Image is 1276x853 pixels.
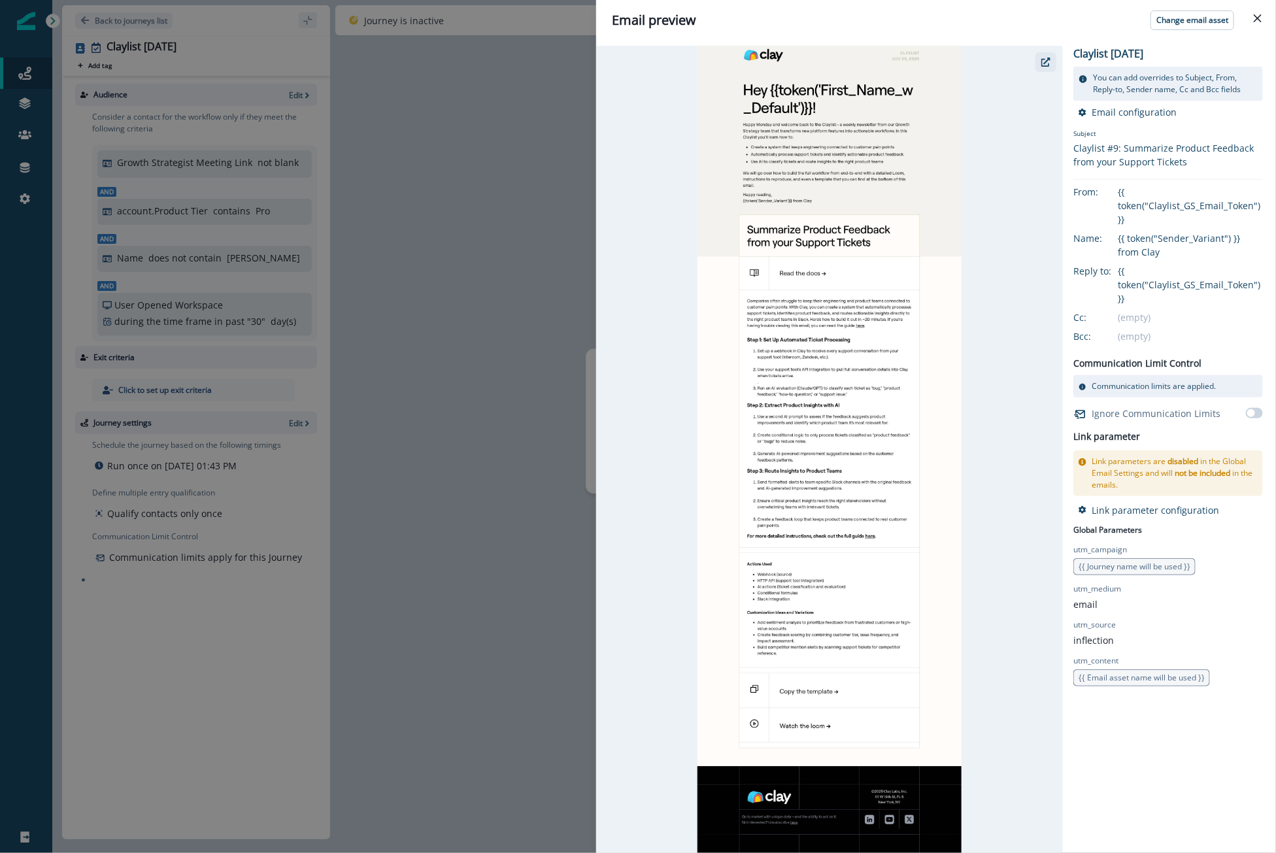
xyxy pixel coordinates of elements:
p: inflection [1073,633,1114,647]
p: email [1073,597,1098,611]
p: Link parameters are in the Global Email Settings and will in the emails. [1092,456,1258,491]
p: Communication limits are applied. [1092,380,1216,392]
p: utm_source [1073,619,1116,631]
p: utm_medium [1073,583,1121,595]
div: Email preview [612,10,1260,30]
button: Change email asset [1150,10,1234,30]
p: Communication Limit Control [1073,356,1201,370]
p: Global Parameters [1073,522,1142,536]
h2: Link parameter [1073,429,1140,445]
div: From: [1073,185,1139,199]
p: You can add overrides to Subject, From, Reply-to, Sender name, Cc and Bcc fields [1093,72,1258,95]
span: {{ Journey name will be used }} [1079,561,1190,572]
img: email asset unavailable [697,46,962,853]
div: Bcc: [1073,329,1139,343]
span: {{ Email asset name will be used }} [1079,672,1205,683]
span: not be included [1175,467,1230,478]
div: (empty) [1118,329,1263,343]
button: Close [1247,8,1268,29]
p: utm_content [1073,655,1118,667]
p: Link parameter configuration [1092,504,1219,516]
p: Email configuration [1092,106,1177,118]
div: Cc: [1073,310,1139,324]
div: Claylist #9: Summarize Product Feedback from your Support Tickets [1073,141,1263,169]
p: Subject [1073,129,1263,141]
p: Claylist [DATE] [1073,46,1171,61]
div: {{ token("Claylist_GS_Email_Token") }} [1118,264,1263,305]
p: utm_campaign [1073,544,1127,556]
p: Ignore Communication Limits [1092,407,1220,420]
div: (empty) [1118,310,1263,324]
div: Reply to: [1073,264,1139,278]
p: Change email asset [1156,16,1228,25]
span: disabled [1167,456,1198,467]
div: Name: [1073,231,1139,245]
button: Link parameter configuration [1079,504,1219,516]
div: {{ token("Sender_Variant") }} from Clay [1118,231,1263,259]
div: {{ token("Claylist_GS_Email_Token") }} [1118,185,1263,226]
button: Email configuration [1079,106,1177,118]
